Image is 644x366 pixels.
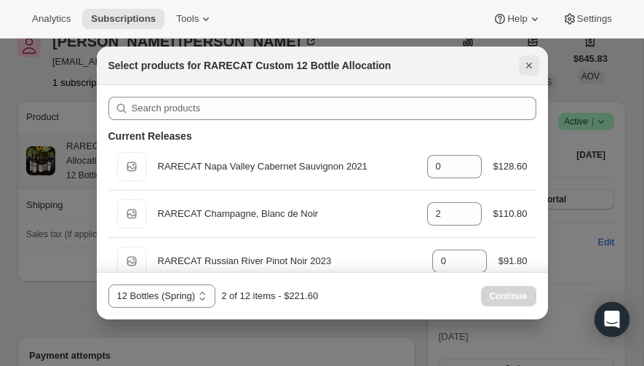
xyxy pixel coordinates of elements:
[498,254,528,268] div: $91.80
[554,9,621,29] button: Settings
[167,9,222,29] button: Tools
[32,13,71,25] span: Analytics
[577,13,612,25] span: Settings
[91,13,156,25] span: Subscriptions
[484,9,550,29] button: Help
[132,97,536,120] input: Search products
[158,254,421,268] div: RARECAT Russian River Pinot Noir 2023
[493,207,528,221] div: $110.80
[108,129,192,143] h3: Current Releases
[221,289,318,303] div: 2 of 12 items - $221.60
[595,302,629,337] div: Open Intercom Messenger
[108,58,391,73] h2: Select products for RARECAT Custom 12 Bottle Allocation
[158,159,416,174] div: RARECAT Napa Valley Cabernet Sauvignon 2021
[23,9,79,29] button: Analytics
[158,207,416,221] div: RARECAT Champagne, Blanc de Noir
[507,13,527,25] span: Help
[493,159,528,174] div: $128.60
[519,55,539,76] button: Close
[82,9,164,29] button: Subscriptions
[176,13,199,25] span: Tools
